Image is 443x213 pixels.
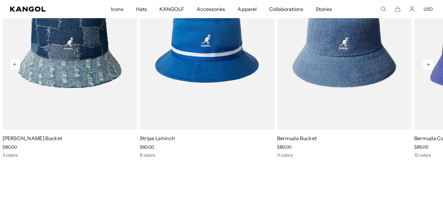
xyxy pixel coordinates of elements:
a: Kangol [10,7,73,12]
button: Cart [395,6,400,12]
span: $80.00 [277,144,291,150]
div: 3 colors [3,152,137,158]
a: [PERSON_NAME] Bucket [3,135,62,141]
a: Account [409,6,415,12]
div: 11 colors [277,152,412,158]
span: $85.00 [414,144,428,150]
span: $60.00 [3,144,17,150]
a: Stripe Lahinch [140,135,175,141]
summary: Search here [380,6,386,12]
span: $60.00 [140,144,154,150]
div: 9 colors [140,152,274,158]
button: USD [424,6,433,12]
a: Bermuda Bucket [277,135,317,141]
